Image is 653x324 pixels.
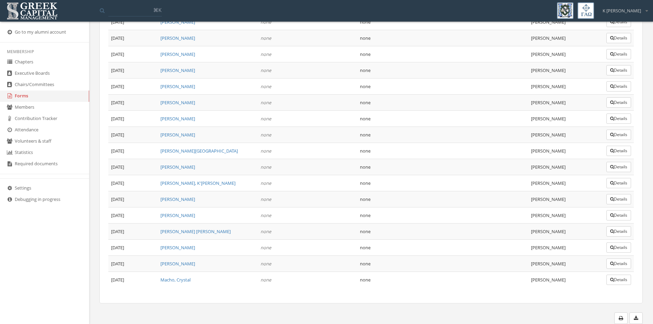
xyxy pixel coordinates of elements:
span: [PERSON_NAME] [531,212,566,218]
td: [DATE] [108,95,158,111]
td: none [357,175,529,191]
a: [PERSON_NAME] [160,132,195,138]
td: [DATE] [108,79,158,95]
span: [PERSON_NAME] [531,35,566,41]
td: none [357,240,529,256]
a: [PERSON_NAME], K'[PERSON_NAME] [160,180,235,186]
em: none [261,83,271,89]
td: [DATE] [108,207,158,224]
td: [DATE] [108,127,158,143]
td: [DATE] [108,62,158,79]
td: [DATE] [108,143,158,159]
button: Details [606,210,631,220]
em: none [261,244,271,251]
button: Details [606,97,631,108]
td: none [357,256,529,272]
em: none [261,51,271,57]
td: none [357,62,529,79]
em: none [261,277,271,283]
td: none [357,207,529,224]
div: K [PERSON_NAME] [598,2,648,14]
span: [PERSON_NAME] [531,277,566,283]
td: none [357,95,529,111]
em: none [261,196,271,202]
span: [PERSON_NAME] [531,228,566,235]
span: [PERSON_NAME] [531,116,566,122]
button: Details [606,259,631,269]
a: [PERSON_NAME] [160,19,195,25]
td: [DATE] [108,240,158,256]
td: [DATE] [108,191,158,207]
span: [PERSON_NAME] [531,244,566,251]
td: [DATE] [108,175,158,191]
span: [PERSON_NAME] [531,148,566,154]
td: none [357,46,529,62]
span: ⌘K [153,7,161,13]
td: none [357,127,529,143]
em: none [261,116,271,122]
button: Details [606,178,631,188]
a: [PERSON_NAME] [160,51,195,57]
em: none [261,148,271,154]
td: [DATE] [108,111,158,127]
a: [PERSON_NAME] [160,212,195,218]
span: [PERSON_NAME] [531,67,566,73]
td: none [357,79,529,95]
span: [PERSON_NAME] [531,180,566,186]
td: [DATE] [108,256,158,272]
em: none [261,132,271,138]
em: none [261,228,271,235]
span: [PERSON_NAME] [531,132,566,138]
a: [PERSON_NAME] [160,83,195,89]
button: Details [606,49,631,59]
span: K [PERSON_NAME] [603,8,641,14]
td: [DATE] [108,30,158,46]
a: [PERSON_NAME] [160,244,195,251]
em: none [261,19,271,25]
span: [PERSON_NAME] [531,83,566,89]
td: none [357,272,529,288]
button: Details [606,226,631,237]
a: [PERSON_NAME] [160,261,195,267]
span: [PERSON_NAME] [531,196,566,202]
button: Details [606,242,631,253]
button: Details [606,17,631,27]
a: Macho, Crystal [160,277,191,283]
td: none [357,143,529,159]
span: [PERSON_NAME] [531,99,566,106]
a: [PERSON_NAME] [160,35,195,41]
em: none [261,261,271,267]
a: [PERSON_NAME] [160,67,195,73]
button: Details [606,33,631,43]
a: [PERSON_NAME] [160,116,195,122]
button: Details [606,81,631,92]
em: none [261,180,271,186]
em: none [261,164,271,170]
td: [DATE] [108,272,158,288]
td: none [357,14,529,30]
button: Details [606,194,631,204]
td: none [357,191,529,207]
span: [PERSON_NAME] [531,19,566,25]
button: Details [606,113,631,124]
td: none [357,224,529,240]
button: Details [606,275,631,285]
td: [DATE] [108,159,158,175]
em: none [261,67,271,73]
td: [DATE] [108,46,158,62]
a: [PERSON_NAME] [160,164,195,170]
td: [DATE] [108,14,158,30]
td: none [357,159,529,175]
em: none [261,35,271,41]
em: none [261,99,271,106]
span: [PERSON_NAME] [531,164,566,170]
td: none [357,111,529,127]
a: [PERSON_NAME] [PERSON_NAME] [160,228,231,235]
span: [PERSON_NAME] [531,51,566,57]
a: [PERSON_NAME] [160,196,195,202]
a: [PERSON_NAME] [160,99,195,106]
button: Details [606,130,631,140]
button: Details [606,65,631,75]
em: none [261,212,271,218]
button: Details [606,146,631,156]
